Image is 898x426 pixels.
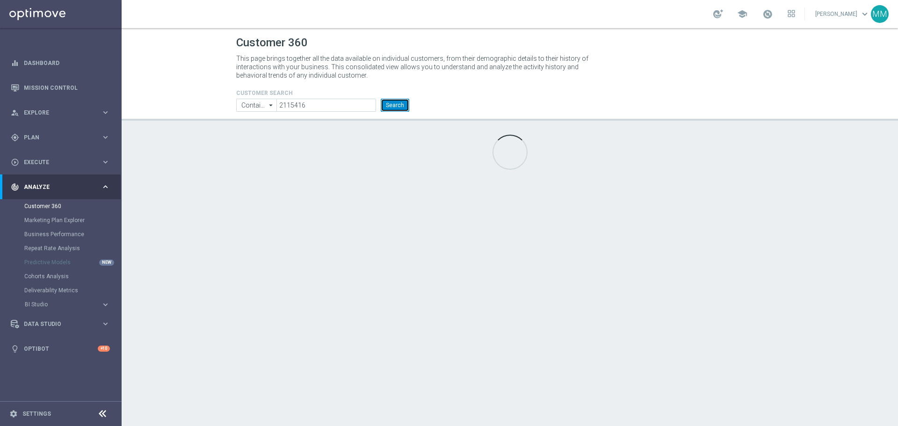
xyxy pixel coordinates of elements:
[101,158,110,166] i: keyboard_arrow_right
[24,287,97,294] a: Deliverability Metrics
[871,5,889,23] div: MM
[236,99,276,112] input: Contains
[24,269,121,283] div: Cohorts Analysis
[101,108,110,117] i: keyboard_arrow_right
[24,255,121,269] div: Predictive Models
[11,345,19,353] i: lightbulb
[10,345,110,353] button: lightbulb Optibot +10
[24,110,101,116] span: Explore
[10,109,110,116] button: person_search Explore keyboard_arrow_right
[10,320,110,328] button: Data Studio keyboard_arrow_right
[24,135,101,140] span: Plan
[11,51,110,75] div: Dashboard
[860,9,870,19] span: keyboard_arrow_down
[11,158,101,166] div: Execute
[24,231,97,238] a: Business Performance
[24,321,101,327] span: Data Studio
[11,108,19,117] i: person_search
[24,283,121,297] div: Deliverability Metrics
[11,133,19,142] i: gps_fixed
[24,245,97,252] a: Repeat Rate Analysis
[24,159,101,165] span: Execute
[11,320,101,328] div: Data Studio
[11,75,110,100] div: Mission Control
[10,134,110,141] button: gps_fixed Plan keyboard_arrow_right
[24,217,97,224] a: Marketing Plan Explorer
[101,133,110,142] i: keyboard_arrow_right
[101,300,110,309] i: keyboard_arrow_right
[11,133,101,142] div: Plan
[236,90,409,96] h4: CUSTOMER SEARCH
[24,51,110,75] a: Dashboard
[24,297,121,311] div: BI Studio
[11,183,101,191] div: Analyze
[236,54,596,79] p: This page brings together all the data available on individual customers, from their demographic ...
[24,227,121,241] div: Business Performance
[267,99,276,111] i: arrow_drop_down
[101,182,110,191] i: keyboard_arrow_right
[11,59,19,67] i: equalizer
[24,213,121,227] div: Marketing Plan Explorer
[381,99,409,112] button: Search
[24,301,110,308] button: BI Studio keyboard_arrow_right
[24,199,121,213] div: Customer 360
[10,59,110,67] button: equalizer Dashboard
[24,202,97,210] a: Customer 360
[101,319,110,328] i: keyboard_arrow_right
[25,302,92,307] span: BI Studio
[276,99,376,112] input: Enter CID, Email, name or phone
[10,183,110,191] button: track_changes Analyze keyboard_arrow_right
[11,183,19,191] i: track_changes
[737,9,747,19] span: school
[22,411,51,417] a: Settings
[11,336,110,361] div: Optibot
[24,184,101,190] span: Analyze
[24,273,97,280] a: Cohorts Analysis
[10,159,110,166] button: play_circle_outline Execute keyboard_arrow_right
[99,260,114,266] div: NEW
[11,108,101,117] div: Explore
[98,346,110,352] div: +10
[25,302,101,307] div: BI Studio
[24,75,110,100] a: Mission Control
[236,36,783,50] h1: Customer 360
[10,84,110,92] button: Mission Control
[24,241,121,255] div: Repeat Rate Analysis
[11,158,19,166] i: play_circle_outline
[24,336,98,361] a: Optibot
[9,410,18,418] i: settings
[814,7,871,21] a: [PERSON_NAME]keyboard_arrow_down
